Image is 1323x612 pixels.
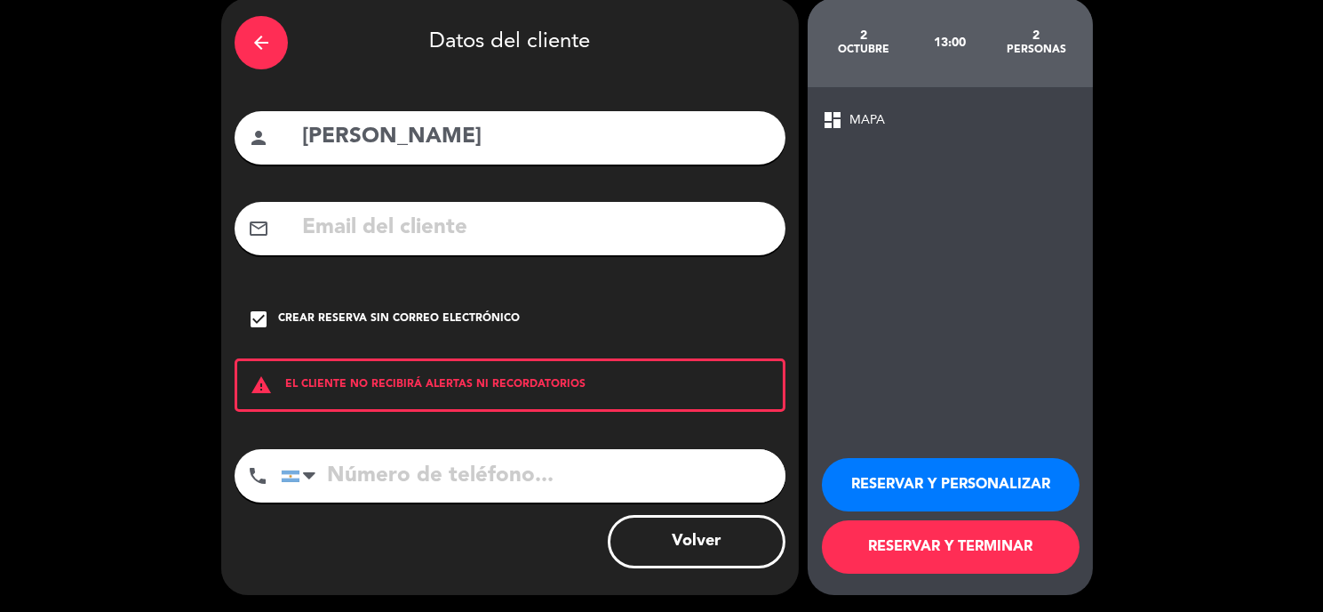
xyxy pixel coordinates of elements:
i: check_box [248,309,269,330]
input: Email del cliente [300,210,772,246]
div: personas [993,43,1080,57]
div: 13:00 [907,12,993,74]
input: Número de teléfono... [281,449,785,503]
i: arrow_back [251,32,272,53]
div: Argentina: +54 [282,450,323,502]
button: RESERVAR Y TERMINAR [822,520,1080,574]
div: octubre [821,43,907,57]
div: Crear reserva sin correo electrónico [278,310,520,328]
div: EL CLIENTE NO RECIBIRÁ ALERTAS NI RECORDATORIOS [235,358,785,412]
div: 2 [993,28,1080,43]
input: Nombre del cliente [300,119,772,156]
i: warning [237,374,285,396]
i: mail_outline [248,218,269,239]
span: MAPA [849,110,885,131]
div: 2 [821,28,907,43]
i: person [248,127,269,149]
button: Volver [608,515,785,568]
i: phone [247,465,268,487]
div: Datos del cliente [235,12,785,74]
button: RESERVAR Y PERSONALIZAR [822,458,1080,511]
span: dashboard [822,109,843,131]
